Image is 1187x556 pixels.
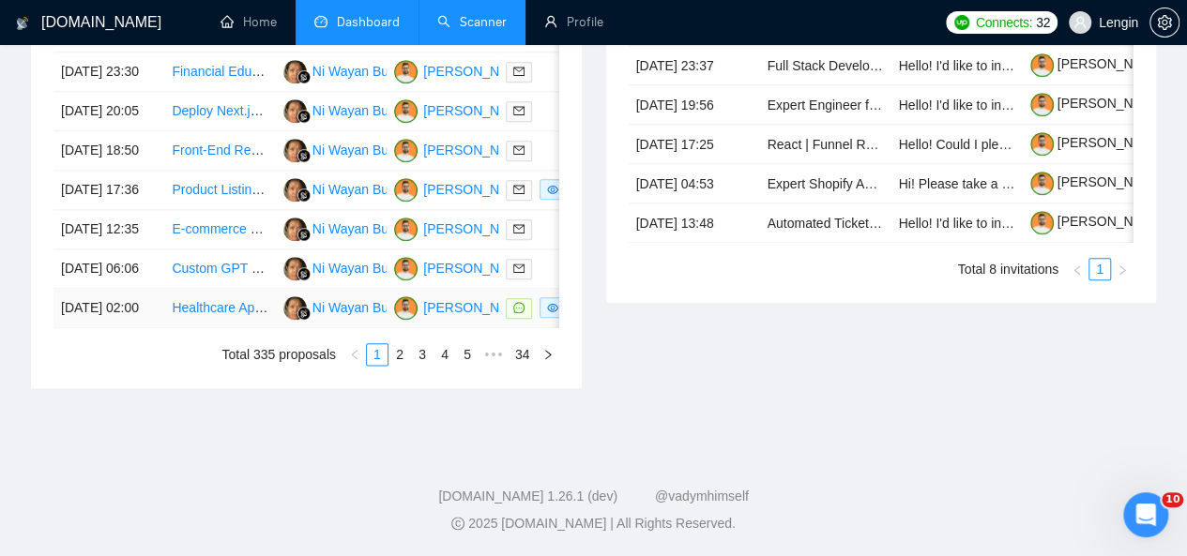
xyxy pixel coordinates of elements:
[283,99,307,123] img: NW
[629,46,760,85] td: [DATE] 23:37
[451,517,464,530] span: copyright
[312,258,418,278] div: Ni Wayan Budiarti
[366,343,388,366] li: 1
[456,343,479,366] li: 5
[172,143,535,158] a: Front-End React Developer for AI Wish Generation Application
[394,260,531,275] a: TM[PERSON_NAME]
[655,488,749,503] a: @vadymhimself
[283,102,418,117] a: NWNi Wayan Budiarti
[423,100,531,121] div: [PERSON_NAME]
[1036,12,1050,33] span: 32
[222,343,336,366] li: Total 335 proposals
[349,349,360,360] span: left
[164,92,275,131] td: Deploy Next.js Monorepo to Windows Server with CI/CD Setup
[513,184,525,195] span: mail
[297,228,311,241] img: gigradar-bm.png
[283,220,418,235] a: NWNi Wayan Budiarti
[343,343,366,366] button: left
[394,102,531,117] a: TM[PERSON_NAME]
[760,46,891,85] td: Full Stack Developer ( Laravel+Vue)
[1111,258,1134,280] button: right
[53,249,164,289] td: [DATE] 06:06
[283,296,307,320] img: NW
[164,289,275,328] td: Healthcare App Development using Lovable, Supabase, and Cursor
[629,85,760,125] td: [DATE] 19:56
[53,53,164,92] td: [DATE] 23:30
[394,296,418,320] img: TM
[976,12,1032,33] span: Connects:
[1030,53,1054,77] img: c1NLmzrk-0pBZjOo1nLSJnOz0itNHKTdmMHAt8VIsLFzaWqqsJDJtcFyV3OYvrqgu3
[394,220,531,235] a: TM[PERSON_NAME]
[423,258,531,278] div: [PERSON_NAME]
[312,218,418,239] div: Ni Wayan Budiarti
[221,14,277,30] a: homeHome
[434,344,455,365] a: 4
[15,514,1172,533] div: 2025 [DOMAIN_NAME] | All Rights Reserved.
[513,144,525,156] span: mail
[283,181,418,196] a: NWNi Wayan Budiarti
[537,343,559,366] li: Next Page
[312,297,418,318] div: Ni Wayan Budiarti
[954,15,969,30] img: upwork-logo.png
[283,299,418,314] a: NWNi Wayan Budiarti
[283,257,307,280] img: NW
[394,63,531,78] a: TM[PERSON_NAME]
[164,210,275,249] td: E-commerce store development (WordPress/WooCommerce or Shopify)
[53,92,164,131] td: [DATE] 20:05
[544,14,603,30] a: userProfile
[337,14,400,30] span: Dashboard
[547,302,558,313] span: eye
[172,103,538,118] a: Deploy Next.js Monorepo to Windows Server with CI/CD Setup
[1111,258,1134,280] li: Next Page
[509,343,537,366] li: 34
[513,223,525,234] span: mail
[412,344,433,365] a: 3
[394,60,418,83] img: TM
[164,171,275,210] td: Product Listing Specialist for Walmart Marketplace
[1150,15,1179,30] span: setting
[283,142,418,157] a: NWNi Wayan Budiarti
[297,70,311,83] img: gigradar-bm.png
[297,307,311,320] img: gigradar-bm.png
[1162,492,1183,507] span: 10
[1073,16,1087,29] span: user
[513,302,525,313] span: message
[513,105,525,116] span: mail
[53,171,164,210] td: [DATE] 17:36
[394,139,418,162] img: TM
[394,178,418,202] img: TM
[1117,264,1128,276] span: right
[389,344,410,365] a: 2
[283,63,418,78] a: NWNi Wayan Budiarti
[164,131,275,171] td: Front-End React Developer for AI Wish Generation Application
[172,182,464,197] a: Product Listing Specialist for Walmart Marketplace
[423,179,531,200] div: [PERSON_NAME]
[1030,135,1165,150] a: [PERSON_NAME]
[283,60,307,83] img: NW
[394,99,418,123] img: TM
[423,61,531,82] div: [PERSON_NAME]
[1030,93,1054,116] img: c1NLmzrk-0pBZjOo1nLSJnOz0itNHKTdmMHAt8VIsLFzaWqqsJDJtcFyV3OYvrqgu3
[297,149,311,162] img: gigradar-bm.png
[547,184,558,195] span: eye
[283,139,307,162] img: NW
[768,216,1042,231] a: Automated Ticket Purchasing Bot Development
[768,58,979,73] a: Full Stack Developer ( Laravel+Vue)
[53,131,164,171] td: [DATE] 18:50
[457,344,478,365] a: 5
[1030,172,1054,195] img: c1NLmzrk-0pBZjOo1nLSJnOz0itNHKTdmMHAt8VIsLFzaWqqsJDJtcFyV3OYvrqgu3
[479,343,509,366] li: Next 5 Pages
[1030,211,1054,234] img: c1NLmzrk-0pBZjOo1nLSJnOz0itNHKTdmMHAt8VIsLFzaWqqsJDJtcFyV3OYvrqgu3
[513,66,525,77] span: mail
[297,110,311,123] img: gigradar-bm.png
[629,125,760,164] td: [DATE] 17:25
[16,8,29,38] img: logo
[411,343,434,366] li: 3
[312,140,418,160] div: Ni Wayan Budiarti
[760,164,891,203] td: Expert Shopify App Developer Needed to Fix Theme Extension Rendering Bug (React/Node.js)
[513,263,525,274] span: mail
[1066,258,1088,280] li: Previous Page
[172,261,696,276] a: Custom GPT Development for [DEMOGRAPHIC_DATA] Financial Job Posting Automation
[1066,258,1088,280] button: left
[423,297,531,318] div: [PERSON_NAME]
